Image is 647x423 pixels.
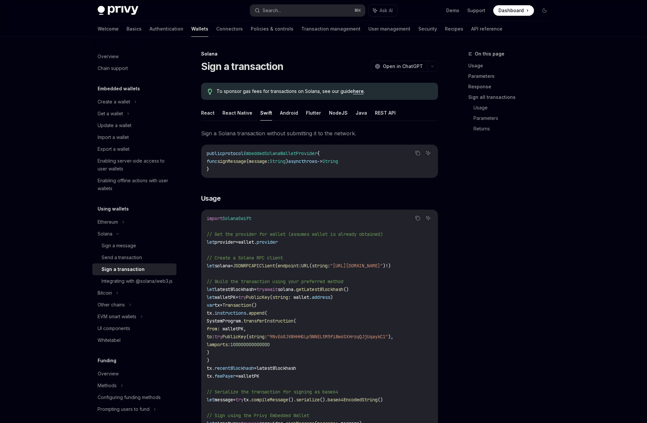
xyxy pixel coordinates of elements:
span: string [312,263,328,269]
span: // Sign using the Privy Embedded Wallet [207,412,309,418]
div: EVM smart wallets [98,313,136,321]
button: Search...⌘K [250,5,365,16]
span: tx. [207,310,215,316]
a: Sign a message [92,240,176,252]
div: Solana [201,51,438,57]
button: NodeJS [329,105,348,121]
div: Get a wallet [98,110,123,118]
span: wallet. [238,239,257,245]
span: message [215,397,233,403]
span: ⌘ K [354,8,361,13]
a: Parameters [468,71,555,81]
div: Search... [263,7,281,14]
a: User management [368,21,410,37]
span: to [207,334,212,340]
img: dark logo [98,6,138,15]
span: ) [207,357,209,363]
button: Copy the contents from the code block [413,214,422,222]
a: Sign all transactions [468,92,555,102]
div: Integrating with @solana/web3.js [102,277,173,285]
span: (). [288,397,296,403]
span: : [299,263,301,269]
button: React Native [222,105,252,121]
span: var [207,302,215,308]
div: Overview [98,370,119,378]
div: Whitelabel [98,336,121,344]
div: Create a wallet [98,98,130,106]
span: () [378,397,383,403]
span: append [249,310,265,316]
span: let [207,239,215,245]
span: String [322,158,338,164]
a: API reference [471,21,502,37]
div: Sign a transaction [102,265,145,273]
span: ) [286,158,288,164]
span: tx. [243,397,251,403]
div: UI components [98,324,130,332]
button: Copy the contents from the code block [413,149,422,157]
span: // Serialize the transaction for signing as base64 [207,389,338,395]
span: protocol [222,150,243,156]
span: Transaction [222,302,251,308]
span: tx. [207,373,215,379]
div: Import a wallet [98,133,129,141]
span: { [317,150,320,156]
a: Welcome [98,21,119,37]
span: ) [388,263,391,269]
span: = [236,239,238,245]
span: signMessage [217,158,246,164]
span: ) [330,294,333,300]
a: Integrating with @solana/web3.js [92,275,176,287]
span: solana [215,263,230,269]
span: Sign a Solana transaction without submitting it to the network. [201,129,438,138]
span: ( [309,263,312,269]
span: SystemProgram. [207,318,243,324]
span: : [265,334,267,340]
a: Enabling offline actions with user wallets [92,175,176,194]
a: Wallets [191,21,208,37]
span: () [251,302,257,308]
a: Configuring funding methods [92,391,176,403]
a: Returns [474,123,555,134]
span: lamports [207,342,228,347]
div: Enabling server-side access to user wallets [98,157,173,173]
span: = [233,397,236,403]
span: ), [388,334,393,340]
span: ( [293,318,296,324]
span: ( [275,263,278,269]
span: : [212,334,215,340]
span: = [220,302,222,308]
span: To sponsor gas fees for transactions on Solana, see our guide . [217,88,431,95]
span: func [207,158,217,164]
a: Send a transaction [92,252,176,263]
span: ( [246,334,249,340]
a: Overview [92,51,176,62]
span: : [228,342,230,347]
span: Usage [201,194,221,203]
a: Whitelabel [92,334,176,346]
svg: Tip [208,89,212,95]
span: address [312,294,330,300]
span: string [249,334,265,340]
span: // Get the provider for wallet (assumes wallet is already obtained) [207,231,383,237]
button: Swift [260,105,272,121]
span: = [236,294,238,300]
span: let [207,294,215,300]
a: Sign a transaction [92,263,176,275]
span: ( [270,294,272,300]
a: Dashboard [493,5,534,16]
span: // Build the transaction using your preferred method [207,278,343,284]
div: Bitcoin [98,289,112,297]
span: : [267,158,270,164]
div: Configuring funding methods [98,393,161,401]
a: Usage [474,102,555,113]
span: "9NvE68JVWHHHGLp5NNELtM5fiBw6SXHrzqQJjUqaykC1" [267,334,388,340]
span: latestBlockhash [215,286,254,292]
div: Chain support [98,64,128,72]
span: endpoint [278,263,299,269]
span: . [246,310,249,316]
span: } [207,166,209,172]
span: walletPK [215,294,236,300]
a: Transaction management [301,21,360,37]
span: tx [215,302,220,308]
